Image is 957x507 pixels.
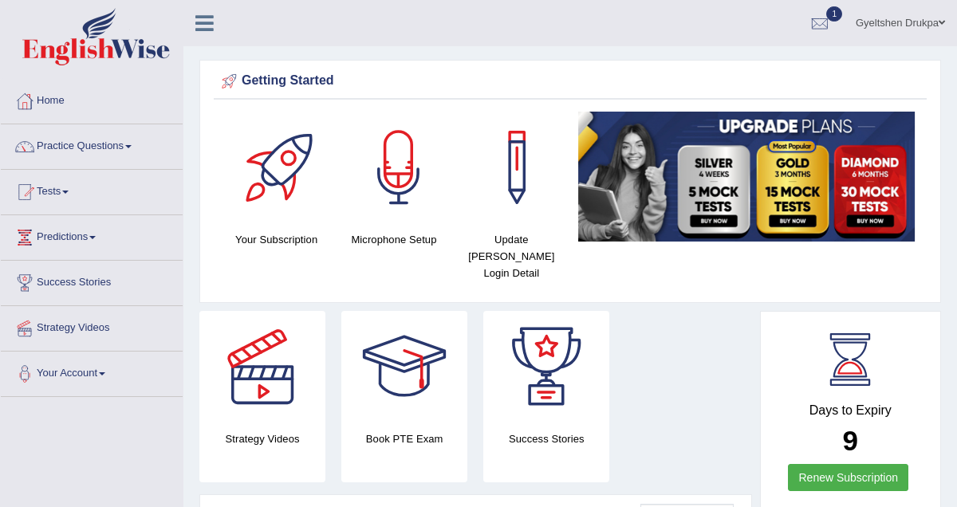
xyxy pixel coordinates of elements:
[778,403,924,418] h4: Days to Expiry
[578,112,915,242] img: small5.jpg
[1,215,183,255] a: Predictions
[226,231,327,248] h4: Your Subscription
[1,352,183,391] a: Your Account
[483,430,609,447] h4: Success Stories
[199,430,325,447] h4: Strategy Videos
[788,464,908,491] a: Renew Subscription
[218,69,923,93] div: Getting Started
[343,231,444,248] h4: Microphone Setup
[826,6,842,22] span: 1
[1,170,183,210] a: Tests
[1,79,183,119] a: Home
[1,306,183,346] a: Strategy Videos
[461,231,562,281] h4: Update [PERSON_NAME] Login Detail
[843,425,858,456] b: 9
[1,124,183,164] a: Practice Questions
[1,261,183,301] a: Success Stories
[341,430,467,447] h4: Book PTE Exam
